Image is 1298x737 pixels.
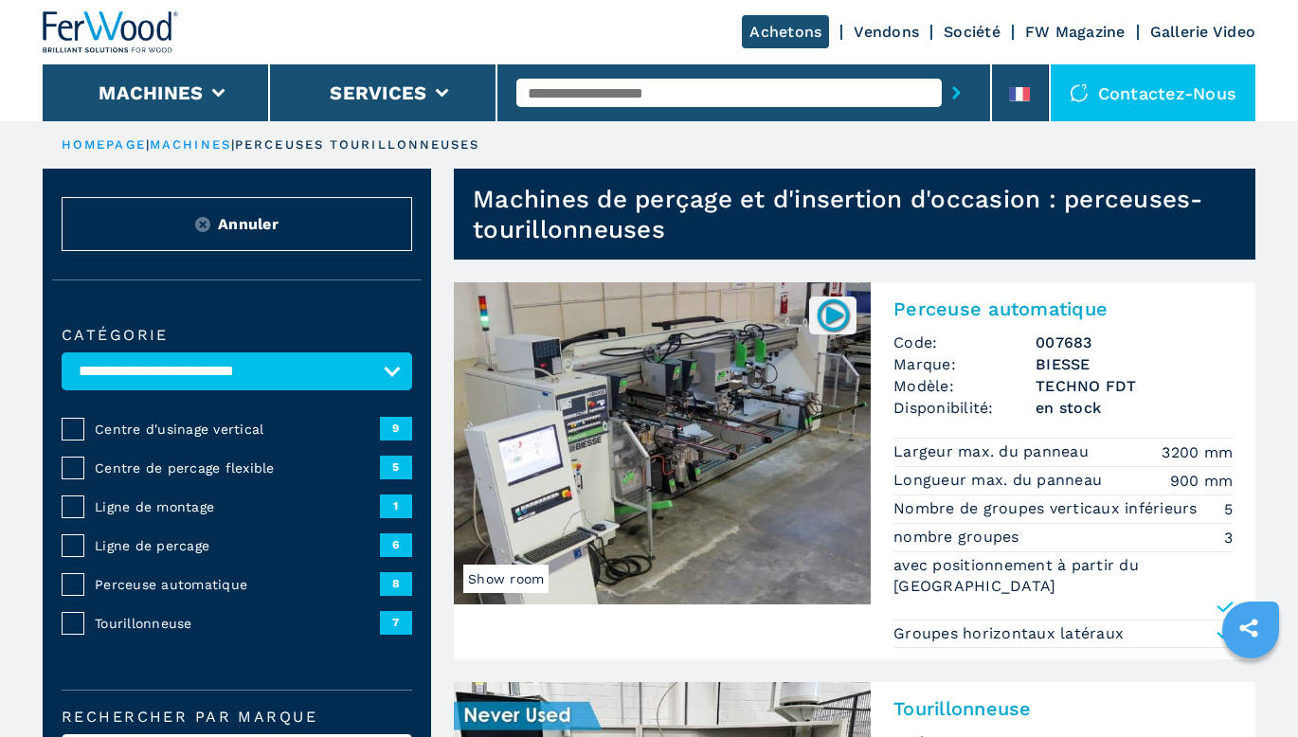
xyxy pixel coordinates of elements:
span: 8 [380,572,412,595]
iframe: Chat [1217,652,1284,723]
span: 9 [380,417,412,440]
em: 5 [1224,498,1233,520]
img: 007683 [815,297,852,333]
a: Achetons [742,15,829,48]
img: Ferwood [43,11,179,53]
label: Rechercher par marque [62,710,412,725]
span: 6 [380,533,412,556]
h2: Perceuse automatique [893,297,1233,320]
span: | [146,137,150,152]
span: Centre de percage flexible [95,458,380,477]
span: en stock [1036,397,1233,419]
h1: Machines de perçage et d'insertion d'occasion : perceuses-tourillonneuses [473,184,1255,244]
span: Centre d'usinage vertical [95,420,380,439]
em: 3200 mm [1162,441,1233,463]
a: HOMEPAGE [62,137,146,152]
a: Perceuse automatique BIESSE TECHNO FDTShow room007683Perceuse automatiqueCode:007683Marque:BIESSE... [454,282,1255,659]
button: ResetAnnuler [62,197,412,251]
button: Services [330,81,426,104]
a: Gallerie Video [1150,23,1256,41]
div: Contactez-nous [1051,64,1256,121]
h2: Tourillonneuse [893,697,1233,720]
em: 900 mm [1170,470,1234,492]
span: Modèle: [893,375,1036,397]
span: Tourillonneuse [95,614,380,633]
p: Groupes horizontaux latéraux [893,623,1124,644]
span: Show room [463,565,549,593]
img: Contactez-nous [1070,83,1089,102]
img: Perceuse automatique BIESSE TECHNO FDT [454,282,871,604]
a: machines [150,137,231,152]
em: 3 [1224,527,1233,548]
button: submit-button [942,71,971,115]
span: Ligne de percage [95,536,380,555]
h3: TECHNO FDT [1036,375,1233,397]
a: sharethis [1225,604,1272,652]
a: FW Magazine [1025,23,1126,41]
p: nombre groupes [893,527,1024,548]
span: 5 [380,456,412,478]
h3: BIESSE [1036,353,1233,375]
img: Reset [195,217,210,232]
p: Largeur max. du panneau [893,441,1093,462]
label: catégorie [62,328,412,343]
span: Perceuse automatique [95,575,380,594]
span: 1 [380,494,412,517]
span: Code: [893,332,1036,353]
h3: 007683 [1036,332,1233,353]
span: Annuler [218,213,279,235]
span: Disponibilité: [893,397,1036,419]
a: Vendons [854,23,919,41]
span: | [231,137,235,152]
p: avec positionnement à partir du [GEOGRAPHIC_DATA] [893,555,1233,598]
span: Marque: [893,353,1036,375]
p: Longueur max. du panneau [893,470,1107,491]
p: perceuses tourillonneuses [235,136,480,153]
span: 7 [380,611,412,634]
p: Nombre de groupes verticaux inférieurs [893,498,1202,519]
span: Ligne de montage [95,497,380,516]
button: Machines [99,81,203,104]
a: Société [944,23,1001,41]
